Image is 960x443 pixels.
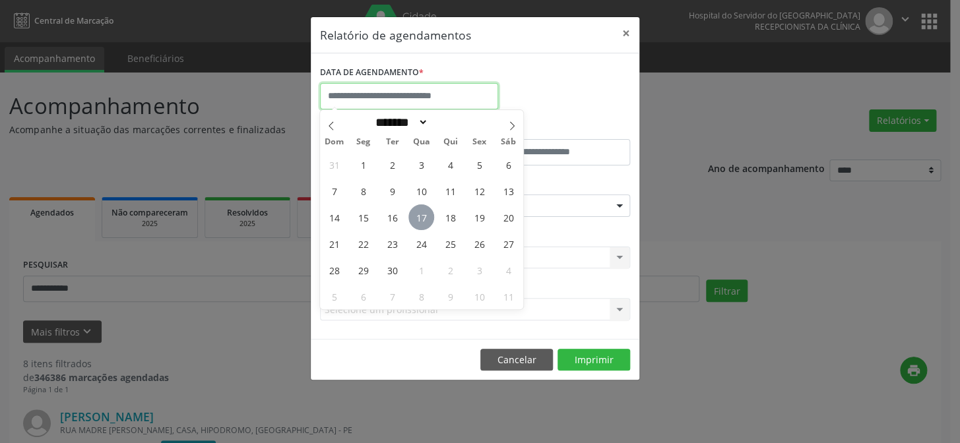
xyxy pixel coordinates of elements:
span: Setembro 17, 2025 [408,204,434,230]
span: Setembro 9, 2025 [379,178,405,204]
span: Setembro 26, 2025 [466,231,492,256]
span: Setembro 24, 2025 [408,231,434,256]
span: Setembro 13, 2025 [496,178,521,204]
span: Setembro 18, 2025 [437,204,463,230]
span: Setembro 20, 2025 [496,204,521,230]
label: ATÉ [478,119,630,139]
span: Setembro 10, 2025 [408,178,434,204]
span: Outubro 5, 2025 [321,283,347,309]
span: Outubro 8, 2025 [408,283,434,309]
button: Close [613,17,639,49]
span: Setembro 27, 2025 [496,231,521,256]
button: Imprimir [558,349,630,371]
span: Setembro 14, 2025 [321,204,347,230]
span: Setembro 30, 2025 [379,257,405,283]
span: Setembro 28, 2025 [321,257,347,283]
input: Year [428,115,472,129]
span: Setembro 8, 2025 [350,178,376,204]
span: Setembro 1, 2025 [350,152,376,177]
button: Cancelar [480,349,553,371]
span: Outubro 9, 2025 [437,283,463,309]
label: DATA DE AGENDAMENTO [320,63,424,83]
span: Setembro 7, 2025 [321,178,347,204]
span: Setembro 23, 2025 [379,231,405,256]
span: Setembro 29, 2025 [350,257,376,283]
span: Setembro 11, 2025 [437,178,463,204]
span: Setembro 16, 2025 [379,204,405,230]
span: Qui [436,138,465,146]
span: Outubro 3, 2025 [466,257,492,283]
span: Setembro 22, 2025 [350,231,376,256]
span: Sex [465,138,494,146]
span: Setembro 12, 2025 [466,178,492,204]
span: Agosto 31, 2025 [321,152,347,177]
select: Month [371,115,429,129]
span: Outubro 4, 2025 [496,257,521,283]
span: Outubro 1, 2025 [408,257,434,283]
span: Outubro 11, 2025 [496,283,521,309]
span: Setembro 2, 2025 [379,152,405,177]
span: Setembro 25, 2025 [437,231,463,256]
span: Setembro 19, 2025 [466,204,492,230]
span: Setembro 4, 2025 [437,152,463,177]
span: Outubro 2, 2025 [437,257,463,283]
span: Setembro 6, 2025 [496,152,521,177]
span: Seg [349,138,378,146]
span: Dom [320,138,349,146]
span: Setembro 21, 2025 [321,231,347,256]
span: Setembro 15, 2025 [350,204,376,230]
span: Setembro 3, 2025 [408,152,434,177]
span: Outubro 6, 2025 [350,283,376,309]
span: Sáb [494,138,523,146]
span: Qua [407,138,436,146]
span: Ter [378,138,407,146]
span: Outubro 7, 2025 [379,283,405,309]
h5: Relatório de agendamentos [320,26,471,44]
span: Outubro 10, 2025 [466,283,492,309]
span: Setembro 5, 2025 [466,152,492,177]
